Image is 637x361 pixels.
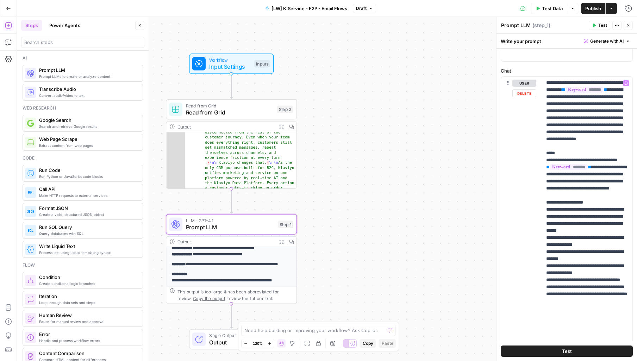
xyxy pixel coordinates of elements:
[24,39,141,46] input: Search steps
[39,338,137,343] span: Handle and process workflow errors
[501,346,633,357] button: Test
[360,339,376,348] button: Copy
[177,123,274,130] div: Output
[531,3,567,14] button: Test Data
[23,262,143,268] div: Flow
[585,5,601,12] span: Publish
[39,143,137,148] span: Extract content from web pages
[598,22,607,29] span: Test
[501,22,531,29] textarea: Prompt LLM
[512,80,536,87] button: user
[277,106,293,113] div: Step 2
[39,174,137,179] span: Run Python or JavaScript code blocks
[230,189,233,213] g: Edge from step_2 to step_1
[45,20,85,31] button: Power Agents
[39,124,137,129] span: Search and retrieve Google results
[166,329,297,350] div: Single OutputOutputEnd
[27,353,34,360] img: vrinnnclop0vshvmafd7ip1g7ohf
[21,20,42,31] button: Steps
[177,288,293,301] div: This output is too large & has been abbreviated for review. to view the full content.
[532,22,550,29] span: ( step_1 )
[166,54,297,74] div: WorkflowInput SettingsInputs
[353,4,376,13] button: Draft
[39,212,137,217] span: Create a valid, structured JSON object
[209,338,256,347] span: Output
[381,340,393,347] span: Paste
[39,205,137,212] span: Format JSON
[581,37,633,46] button: Generate with AI
[39,74,137,79] span: Prompt LLMs to create or analyze content
[39,117,137,124] span: Google Search
[209,57,251,63] span: Workflow
[186,217,275,224] span: LLM · GPT-4.1
[39,167,137,174] span: Run Code
[193,296,225,301] span: Copy the output
[39,86,137,93] span: Transcribe Audio
[271,5,347,12] span: [LW] K:Service - F2P - Email Flows
[278,220,293,228] div: Step 1
[39,331,137,338] span: Error
[590,38,624,44] span: Generate with AI
[39,224,137,231] span: Run SQL Query
[23,155,143,161] div: Code
[39,193,137,198] span: Make HTTP requests to external services
[501,67,633,74] label: Chat
[39,250,137,255] span: Process text using Liquid templating syntax
[362,340,373,347] span: Copy
[209,332,256,339] span: Single Output
[23,55,143,61] div: Ai
[39,300,137,305] span: Loop through data sets and steps
[39,243,137,250] span: Write Liquid Text
[356,5,367,12] span: Draft
[177,238,274,245] div: Output
[230,304,233,328] g: Edge from step_1 to end
[39,136,137,143] span: Web Page Scrape
[186,102,274,109] span: Read from Grid
[39,274,137,281] span: Condition
[186,108,274,117] span: Read from Grid
[39,231,137,236] span: Query databases with SQL
[166,99,297,189] div: Read from GridRead from GridStep 2Output disconnected from the rest of the customer journey. Even...
[261,3,351,14] button: [LW] K:Service - F2P - Email Flows
[254,60,270,68] div: Inputs
[39,350,137,357] span: Content Comparison
[562,348,572,355] span: Test
[581,3,605,14] button: Publish
[512,89,536,97] button: Delete
[253,341,263,346] span: 120%
[23,105,143,111] div: Web research
[379,339,396,348] button: Paste
[39,186,137,193] span: Call API
[497,34,637,48] div: Write your prompt
[542,5,563,12] span: Test Data
[39,293,137,300] span: Iteration
[39,93,137,98] span: Convert audio/video to text
[186,223,275,231] span: Prompt LLM
[39,319,137,324] span: Pause for manual review and approval
[39,312,137,319] span: Human Review
[39,281,137,286] span: Create conditional logic branches
[230,74,233,98] g: Edge from start to step_2
[209,62,251,71] span: Input Settings
[39,67,137,74] span: Prompt LLM
[589,21,610,30] button: Test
